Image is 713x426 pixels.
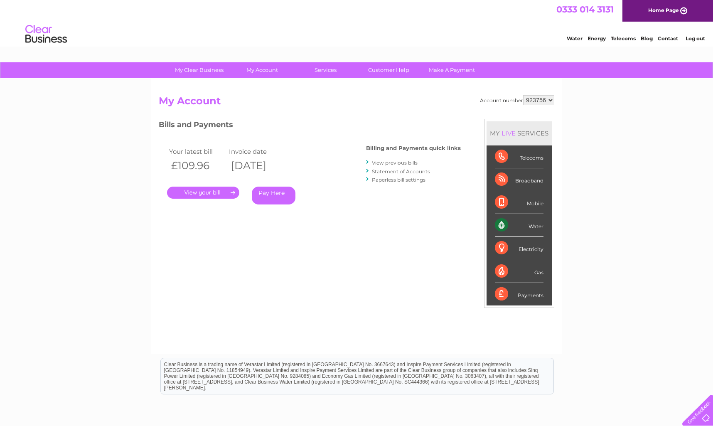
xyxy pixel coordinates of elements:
a: Water [567,35,583,42]
a: Make A Payment [418,62,486,78]
div: Clear Business is a trading name of Verastar Limited (registered in [GEOGRAPHIC_DATA] No. 3667643... [161,5,553,40]
a: My Account [228,62,297,78]
a: Blog [641,35,653,42]
a: Statement of Accounts [372,168,430,175]
a: Contact [658,35,678,42]
a: . [167,187,239,199]
div: MY SERVICES [487,121,552,145]
a: Energy [588,35,606,42]
img: logo.png [25,22,67,47]
td: Invoice date [227,146,287,157]
div: Telecoms [495,145,543,168]
th: [DATE] [227,157,287,174]
a: Log out [686,35,705,42]
a: Paperless bill settings [372,177,425,183]
div: Payments [495,283,543,305]
a: Services [291,62,360,78]
td: Your latest bill [167,146,227,157]
div: Broadband [495,168,543,191]
a: Telecoms [611,35,636,42]
th: £109.96 [167,157,227,174]
div: Water [495,214,543,237]
div: Electricity [495,237,543,260]
a: Pay Here [252,187,295,204]
div: Gas [495,260,543,283]
h2: My Account [159,95,554,111]
div: Mobile [495,191,543,214]
a: Customer Help [354,62,423,78]
a: View previous bills [372,160,418,166]
a: 0333 014 3131 [556,4,614,15]
h3: Bills and Payments [159,119,461,133]
div: Account number [480,95,554,105]
h4: Billing and Payments quick links [366,145,461,151]
div: LIVE [500,129,517,137]
a: My Clear Business [165,62,234,78]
